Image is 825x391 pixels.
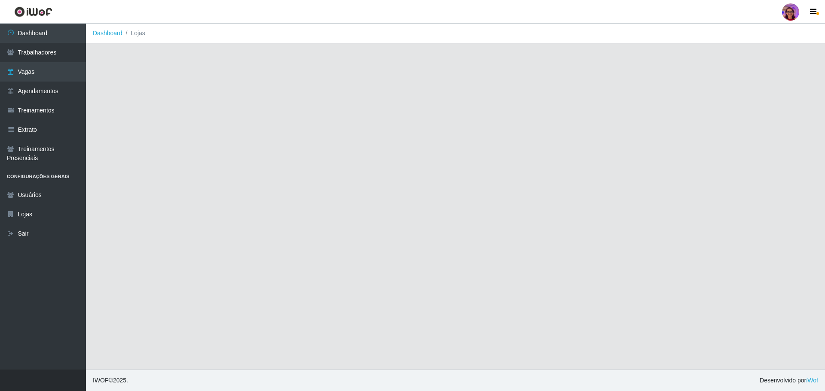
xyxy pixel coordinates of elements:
[122,29,145,38] li: Lojas
[760,376,818,385] span: Desenvolvido por
[86,24,825,43] nav: breadcrumb
[93,376,128,385] span: © 2025 .
[93,377,109,384] span: IWOF
[93,30,122,36] a: Dashboard
[14,6,52,17] img: CoreUI Logo
[806,377,818,384] a: iWof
